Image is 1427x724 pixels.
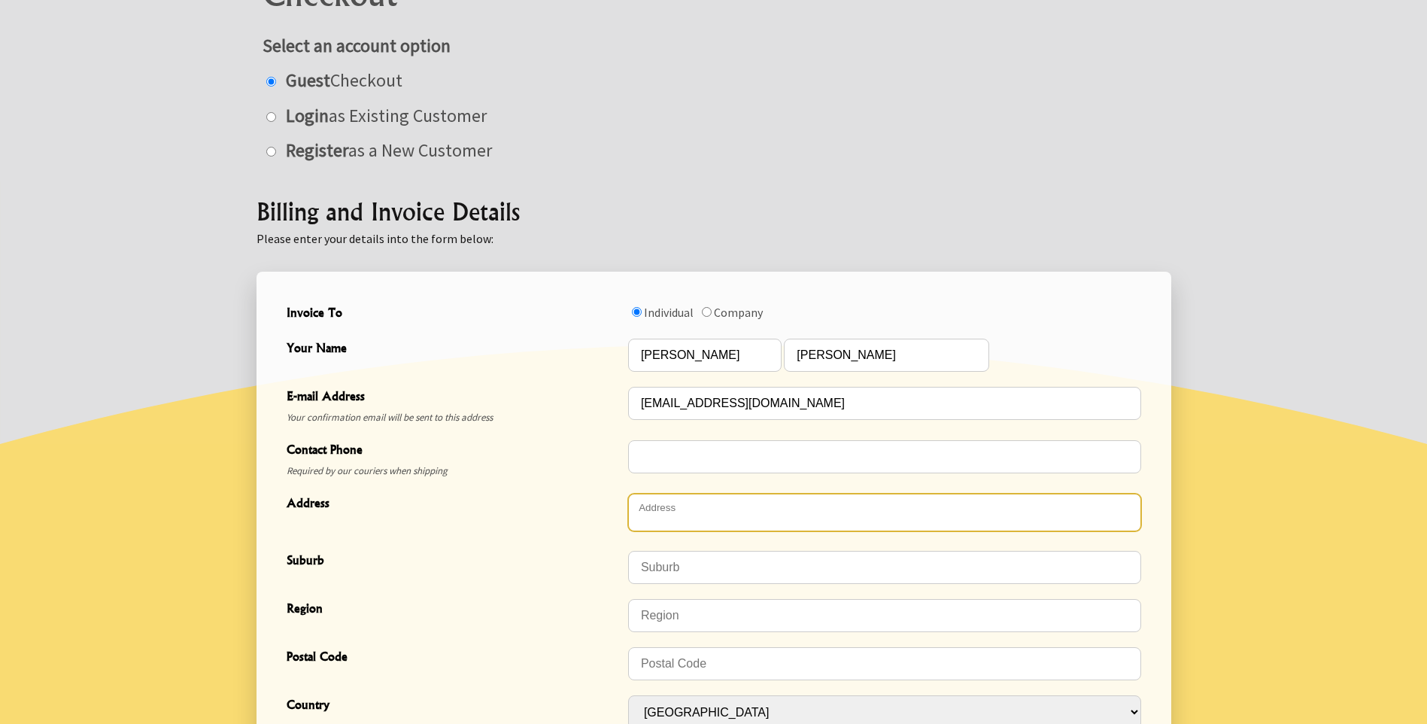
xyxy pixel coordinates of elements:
[628,599,1141,632] input: Region
[257,193,1171,230] h2: Billing and Invoice Details
[628,647,1141,680] input: Postal Code
[628,440,1141,473] input: Contact Phone
[257,230,1171,248] p: Please enter your details into the form below:
[286,68,330,92] strong: Guest
[287,440,621,462] span: Contact Phone
[278,68,402,92] label: Checkout
[286,104,329,127] strong: Login
[287,303,621,325] span: Invoice To
[702,307,712,317] input: Invoice To
[287,599,621,621] span: Region
[287,387,621,409] span: E-mail Address
[714,305,763,320] label: Company
[628,551,1141,584] input: Suburb
[632,307,642,317] input: Invoice To
[628,339,782,372] input: Your Name
[278,104,487,127] label: as Existing Customer
[287,494,621,516] span: Address
[287,339,621,360] span: Your Name
[263,34,451,57] strong: Select an account option
[644,305,694,320] label: Individual
[784,339,989,372] input: Your Name
[287,409,621,427] span: Your confirmation email will be sent to this address
[628,494,1141,531] textarea: Address
[286,138,348,162] strong: Register
[628,387,1141,420] input: E-mail Address
[287,647,621,669] span: Postal Code
[287,462,621,480] span: Required by our couriers when shipping
[287,551,621,573] span: Suburb
[287,695,621,717] span: Country
[278,138,492,162] label: as a New Customer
